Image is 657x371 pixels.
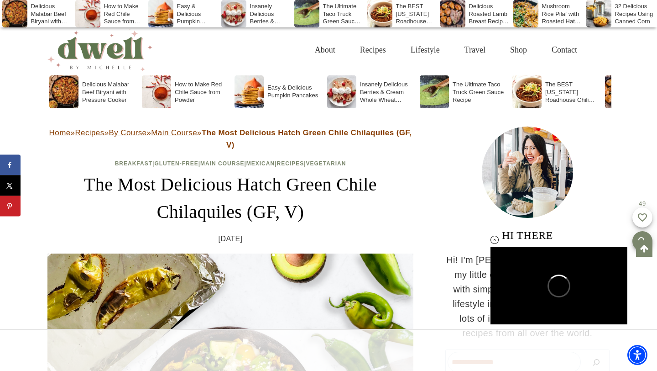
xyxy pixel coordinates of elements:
[115,160,346,167] span: | | | | |
[306,160,346,167] a: Vegetarian
[202,128,412,149] strong: The Most Delicious Hatch Green Chile Chilaquiles (GF, V)
[49,128,412,149] span: » » » »
[636,240,652,257] a: Scroll to top
[219,233,243,245] time: [DATE]
[154,160,198,167] a: Gluten-Free
[47,171,413,226] h1: The Most Delicious Hatch Green Chile Chilaquiles (GF, V)
[627,345,647,365] div: Accessibility Menu
[445,227,610,244] h3: HI THERE
[47,29,152,71] img: DWELL by michelle
[107,330,550,371] iframe: Advertisement
[302,35,348,65] a: About
[75,128,104,137] a: Recipes
[398,35,452,65] a: Lifestyle
[151,128,197,137] a: Main Course
[445,253,610,340] p: Hi! I'm [PERSON_NAME]. Welcome to my little corner of the internet filled with simple recipes, tr...
[200,160,244,167] a: Main Course
[49,128,71,137] a: Home
[246,160,275,167] a: Mexican
[115,160,152,167] a: Breakfast
[276,160,304,167] a: Recipes
[302,35,589,65] nav: Primary Navigation
[348,35,398,65] a: Recipes
[109,128,146,137] a: By Course
[452,35,498,65] a: Travel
